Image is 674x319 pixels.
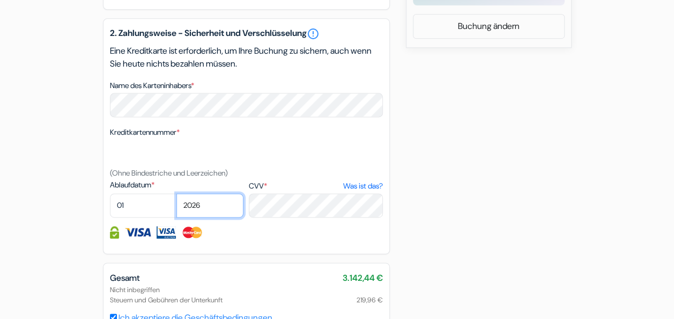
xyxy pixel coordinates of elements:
[110,27,383,40] h5: 2. Zahlungsweise - Sicherheit und Verschlüsselung
[343,272,383,285] span: 3.142,44 €
[110,285,383,305] div: Nicht inbegriffen Steuern und Gebühren der Unterkunft
[124,226,151,238] img: Visa
[110,127,180,138] label: Kreditkartennummer
[343,180,382,192] a: Was ist das?
[110,226,119,238] img: Kreditkarteninformationen sind vollständig verschlüsselt und gesichert
[357,295,383,305] span: 219,96 €
[110,168,228,178] small: (Ohne Bindestriche und Leerzeichen)
[249,180,382,192] label: CVV
[110,45,383,70] p: Eine Kreditkarte ist erforderlich, um Ihre Buchung zu sichern, auch wenn Sie heute nichts bezahle...
[110,80,194,91] label: Name des Karteninhabers
[413,16,564,37] a: Buchung ändern
[110,179,243,191] label: Ablaufdatum
[110,272,140,284] span: Gesamt
[307,27,320,40] a: error_outline
[157,226,176,238] img: Visa Electron
[181,226,203,238] img: Master Card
